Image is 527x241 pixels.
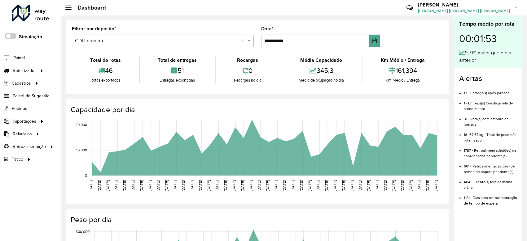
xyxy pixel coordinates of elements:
[12,105,27,112] span: Pedidos
[364,64,441,77] div: 161,394
[464,127,517,143] li: 16.167,67 kg - Total de peso não roteirizado
[73,57,138,64] div: Total de rotas
[418,8,510,14] span: [PERSON_NAME] [PERSON_NAME] [PERSON_NAME]
[274,180,278,191] text: [DATE]
[425,180,429,191] text: [DATE]
[375,180,379,191] text: [DATE]
[190,180,194,191] text: [DATE]
[217,64,278,77] div: 0
[364,57,441,64] div: Km Médio / Entrega
[75,123,87,127] text: 20,000
[464,143,517,159] li: 1787 - Retroalimentação(ões) de coordenadas pendente(s)
[148,180,152,191] text: [DATE]
[13,93,50,99] span: Painel de Sugestão
[464,159,517,175] li: 661 - Retroalimentação(ões) de tempo de espera pendente(s)
[434,180,438,191] text: [DATE]
[333,180,337,191] text: [DATE]
[71,215,443,224] h4: Peso por dia
[207,180,211,191] text: [DATE]
[71,105,443,114] h4: Capacidade por dia
[215,180,219,191] text: [DATE]
[76,148,87,152] text: 10,000
[97,180,101,191] text: [DATE]
[89,180,93,191] text: [DATE]
[459,74,517,83] h4: Alertas
[464,112,517,127] li: 31 - Rota(s) com estouro de jornada
[73,77,138,83] div: Rotas exportadas
[12,80,31,87] span: Cadastros
[76,230,90,234] text: 600,000
[409,180,413,191] text: [DATE]
[403,1,416,15] a: Contato Rápido
[282,57,361,64] div: Média Capacidade
[257,180,261,191] text: [DATE]
[217,57,278,64] div: Recargas
[217,77,278,83] div: Recargas no dia
[291,180,295,191] text: [DATE]
[13,55,25,61] span: Painel
[261,25,274,32] label: Data
[299,180,303,191] text: [DATE]
[464,175,517,190] li: 404 - Cliente(s) fora da malha viária
[249,180,253,191] text: [DATE]
[367,180,371,191] text: [DATE]
[13,67,36,74] span: Roteirizador
[417,180,421,191] text: [DATE]
[341,180,345,191] text: [DATE]
[241,37,246,44] span: Clear all
[324,180,328,191] text: [DATE]
[392,180,396,191] text: [DATE]
[364,77,441,83] div: Km Médio / Entrega
[282,77,361,83] div: Média de ocupação no dia
[383,180,387,191] text: [DATE]
[72,25,116,32] label: Filtrar por depósito
[282,64,361,77] div: 345,3
[85,173,87,177] text: 0
[73,64,138,77] div: 46
[308,180,312,191] text: [DATE]
[173,180,177,191] text: [DATE]
[223,180,227,191] text: [DATE]
[12,156,23,163] span: Tático
[459,49,517,64] div: 9,71% maior que o dia anterior
[72,4,106,11] h2: Dashboard
[358,180,362,191] text: [DATE]
[141,77,214,83] div: Entregas exportadas
[459,28,517,49] div: 00:01:53
[418,2,510,8] h3: [PERSON_NAME]
[13,118,36,125] span: Importações
[13,131,32,137] span: Relatórios
[266,180,270,191] text: [DATE]
[350,180,354,191] text: [DATE]
[459,20,517,28] div: Tempo médio por rota
[139,180,143,191] text: [DATE]
[13,143,46,150] span: Retroalimentação
[114,180,118,191] text: [DATE]
[141,64,214,77] div: 51
[198,180,202,191] text: [DATE]
[240,180,244,191] text: [DATE]
[131,180,135,191] text: [DATE]
[232,180,236,191] text: [DATE]
[282,180,286,191] text: [DATE]
[464,96,517,112] li: 1 - Entrega(s) fora da janela de atendimento
[464,86,517,96] li: 13 - Entrega(s) após jornada
[19,33,42,40] label: Simulação
[141,57,214,64] div: Total de entregas
[316,180,320,191] text: [DATE]
[156,180,160,191] text: [DATE]
[181,180,185,191] text: [DATE]
[369,35,380,47] button: Choose Date
[165,180,169,191] text: [DATE]
[106,180,110,191] text: [DATE]
[400,180,404,191] text: [DATE]
[464,190,517,206] li: 1181 - Dias sem retroalimentação de tempo de espera
[122,180,126,191] text: [DATE]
